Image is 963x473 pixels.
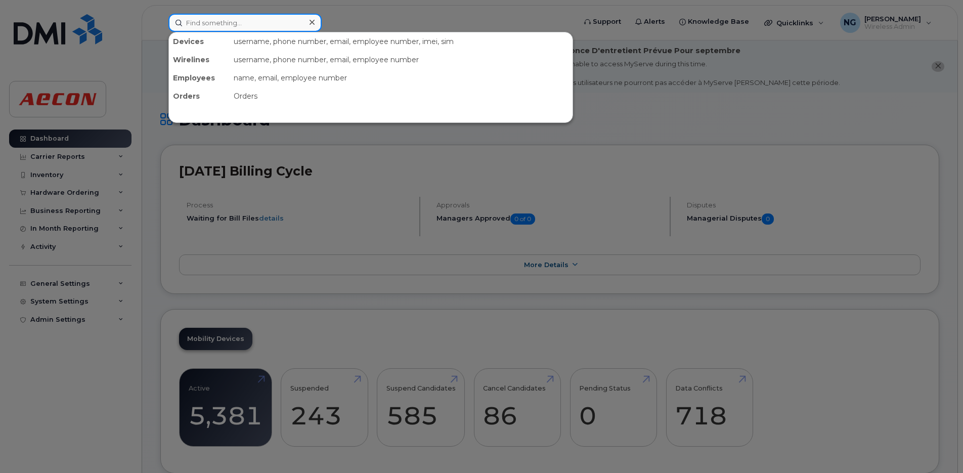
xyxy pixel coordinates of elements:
[169,87,230,105] div: Orders
[230,51,573,69] div: username, phone number, email, employee number
[230,32,573,51] div: username, phone number, email, employee number, imei, sim
[230,87,573,105] div: Orders
[169,69,230,87] div: Employees
[169,51,230,69] div: Wirelines
[169,32,230,51] div: Devices
[230,69,573,87] div: name, email, employee number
